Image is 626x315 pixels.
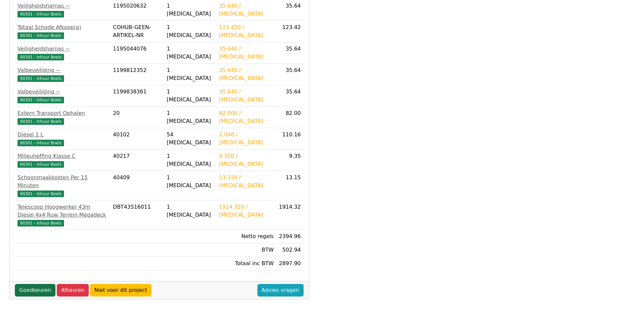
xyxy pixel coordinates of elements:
a: Diesel 1 L90301 - Inhuur Boels [17,131,108,147]
td: 1199812352 [110,64,164,85]
div: 1 [MEDICAL_DATA] [167,66,214,82]
a: Totaal Schade Afkoop(a)90301 - Inhuur Boels [17,23,108,39]
a: Valbeveiliging ~90301 - Inhuur Boels [17,66,108,82]
span: 90301 - Inhuur Boels [17,32,64,39]
a: Niet voor dit project [90,284,151,297]
div: 35.640 / [MEDICAL_DATA] [219,45,274,61]
div: 82.000 / [MEDICAL_DATA] [219,109,274,125]
div: 1 [MEDICAL_DATA] [167,174,214,190]
div: Diesel 1 L [17,131,108,139]
td: 502.94 [276,243,303,257]
div: 1914.320 / [MEDICAL_DATA] [219,203,274,219]
span: 90301 - Inhuur Boels [17,220,64,227]
td: 123.42 [276,21,303,42]
a: Milieuheffing Klasse C90301 - Inhuur Boels [17,152,108,168]
a: Extern Transport Ophalen90301 - Inhuur Boels [17,109,108,125]
a: Veiligheidsharnas ~90301 - Inhuur Boels [17,2,108,18]
div: 35.640 / [MEDICAL_DATA] [219,2,274,18]
div: Valbeveiliging ~ [17,88,108,96]
td: 82.00 [276,107,303,128]
td: 35.64 [276,85,303,107]
div: Veiligheidsharnas ~ [17,45,108,53]
td: Totaal inc BTW [216,257,277,270]
div: 35.640 / [MEDICAL_DATA] [219,66,274,82]
div: 1 [MEDICAL_DATA] [167,109,214,125]
div: 1 [MEDICAL_DATA] [167,23,214,39]
div: Totaal Schade Afkoop(a) [17,23,108,31]
a: Veiligheidsharnas ~90301 - Inhuur Boels [17,45,108,61]
div: Extern Transport Ophalen [17,109,108,117]
td: BTW [216,243,277,257]
div: Milieuheffing Klasse C [17,152,108,160]
div: 9.350 / [MEDICAL_DATA] [219,152,274,168]
td: 35.64 [276,64,303,85]
a: Telescoop Hoogwerker 43m Diesel 4x4 Ruw Terrein Megadeck90301 - Inhuur Boels [17,203,108,227]
td: 13.15 [276,171,303,200]
a: Advies vragen [257,284,304,297]
div: 1 [MEDICAL_DATA] [167,45,214,61]
div: 1 [MEDICAL_DATA] [167,88,214,104]
td: 40102 [110,128,164,150]
td: 40217 [110,150,164,171]
td: 35.64 [276,42,303,64]
div: Telescoop Hoogwerker 43m Diesel 4x4 Ruw Terrein Megadeck [17,203,108,219]
div: 54 [MEDICAL_DATA] [167,131,214,147]
div: 1 [MEDICAL_DATA] [167,152,214,168]
a: Goedkeuren [15,284,55,297]
div: 13.150 / [MEDICAL_DATA] [219,174,274,190]
td: Netto regels [216,230,277,243]
a: Valbeveiliging ~90301 - Inhuur Boels [17,88,108,104]
a: Schoonmaakkosten Per 15 Minuten90301 - Inhuur Boels [17,174,108,197]
div: 2.040 / [MEDICAL_DATA] [219,131,274,147]
span: 90301 - Inhuur Boels [17,54,64,60]
div: 35.640 / [MEDICAL_DATA] [219,88,274,104]
span: 90301 - Inhuur Boels [17,161,64,168]
div: 1 [MEDICAL_DATA] [167,2,214,18]
div: 123.420 / [MEDICAL_DATA] [219,23,274,39]
div: Veiligheidsharnas ~ [17,2,108,10]
td: 1195044076 [110,42,164,64]
td: 20 [110,107,164,128]
a: Afkeuren [57,284,89,297]
span: 90301 - Inhuur Boels [17,75,64,82]
div: 1 [MEDICAL_DATA] [167,203,214,219]
span: 90301 - Inhuur Boels [17,118,64,125]
td: 2897.90 [276,257,303,270]
td: DBT43516011 [110,200,164,230]
td: 40409 [110,171,164,200]
span: 90301 - Inhuur Boels [17,140,64,146]
td: COHUB-GEEN-ARTIKEL-NR [110,21,164,42]
div: Schoonmaakkosten Per 15 Minuten [17,174,108,190]
td: 1199838361 [110,85,164,107]
span: 90301 - Inhuur Boels [17,191,64,197]
span: 90301 - Inhuur Boels [17,97,64,103]
td: 110.16 [276,128,303,150]
td: 2394.96 [276,230,303,243]
span: 90301 - Inhuur Boels [17,11,64,17]
div: Valbeveiliging ~ [17,66,108,74]
td: 9.35 [276,150,303,171]
td: 1914.32 [276,200,303,230]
